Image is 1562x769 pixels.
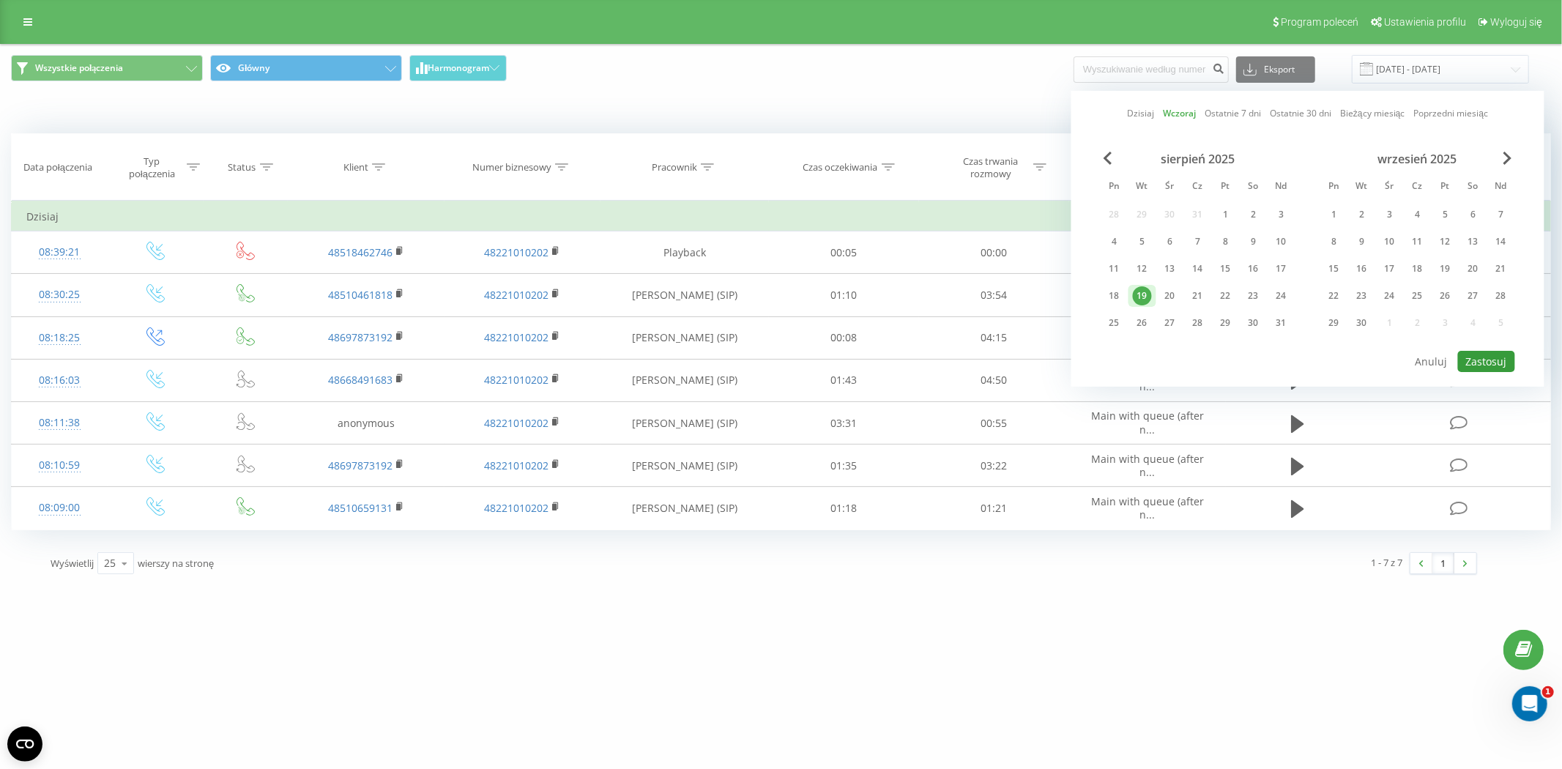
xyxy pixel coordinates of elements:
button: Eksport [1236,56,1315,83]
div: 7 [1492,205,1511,224]
button: Open CMP widget [7,727,42,762]
a: 48518462746 [328,245,393,259]
div: 4 [1105,232,1124,251]
iframe: Intercom live chat [1512,686,1547,721]
abbr: poniedziałek [1323,177,1345,198]
div: 15 [1325,259,1344,278]
abbr: środa [1159,177,1181,198]
div: Status [228,161,256,174]
abbr: sobota [1243,177,1265,198]
div: 08:39:21 [26,238,93,267]
div: 20 [1464,259,1483,278]
div: 21 [1492,259,1511,278]
div: ndz 14 wrz 2025 [1487,231,1515,253]
div: pon 11 sie 2025 [1101,258,1128,280]
div: Klient [343,161,368,174]
div: wt 26 sie 2025 [1128,312,1156,334]
td: 03:54 [919,274,1069,316]
a: 48510461818 [328,288,393,302]
td: 00:55 [919,402,1069,445]
div: 1 [1325,205,1344,224]
div: pon 4 sie 2025 [1101,231,1128,253]
td: [PERSON_NAME] (SIP) [600,316,769,359]
div: wt 30 wrz 2025 [1348,312,1376,334]
div: 16 [1353,259,1372,278]
a: 48668491683 [328,373,393,387]
a: 48221010202 [484,458,548,472]
div: ndz 24 sie 2025 [1268,285,1295,307]
div: ndz 10 sie 2025 [1268,231,1295,253]
div: 08:18:25 [26,324,93,352]
div: 25 [104,556,116,571]
div: wt 19 sie 2025 [1128,285,1156,307]
div: 08:30:25 [26,281,93,309]
div: 12 [1436,232,1455,251]
td: Playback [600,231,769,274]
td: 01:21 [919,487,1069,530]
a: Ostatnie 30 dni [1270,106,1331,120]
a: 48510659131 [328,501,393,515]
div: Typ połączenia [121,155,183,180]
div: 23 [1244,286,1263,305]
div: 30 [1353,313,1372,333]
button: Anuluj [1407,351,1455,372]
div: 08:11:38 [26,409,93,437]
a: 48221010202 [484,245,548,259]
div: pt 22 sie 2025 [1212,285,1240,307]
div: 4 [1408,205,1427,224]
td: 00:05 [769,231,919,274]
div: 08:16:03 [26,366,93,395]
div: sob 13 wrz 2025 [1459,231,1487,253]
div: pt 19 wrz 2025 [1432,258,1459,280]
div: czw 18 wrz 2025 [1404,258,1432,280]
div: wt 2 wrz 2025 [1348,204,1376,226]
a: Ostatnie 7 dni [1205,106,1261,120]
div: pon 25 sie 2025 [1101,312,1128,334]
div: czw 14 sie 2025 [1184,258,1212,280]
abbr: wtorek [1351,177,1373,198]
div: 8 [1216,232,1235,251]
div: pt 1 sie 2025 [1212,204,1240,226]
div: czw 11 wrz 2025 [1404,231,1432,253]
td: [PERSON_NAME] (SIP) [600,487,769,530]
div: 27 [1161,313,1180,333]
abbr: niedziela [1271,177,1293,198]
div: ndz 7 wrz 2025 [1487,204,1515,226]
div: Czas trwania rozmowy [951,155,1030,180]
span: Main with queue (after n... [1091,409,1204,436]
td: 03:22 [919,445,1069,487]
a: 48221010202 [484,330,548,344]
span: Harmonogram [428,63,489,73]
td: 01:18 [769,487,919,530]
div: czw 4 wrz 2025 [1404,204,1432,226]
div: Numer biznesowy [472,161,551,174]
div: 30 [1244,313,1263,333]
div: Pracownik [652,161,697,174]
div: 9 [1353,232,1372,251]
td: [PERSON_NAME] (SIP) [600,445,769,487]
div: sob 30 sie 2025 [1240,312,1268,334]
div: 19 [1133,286,1152,305]
div: czw 7 sie 2025 [1184,231,1212,253]
div: 20 [1161,286,1180,305]
abbr: sobota [1462,177,1484,198]
td: 01:10 [769,274,919,316]
div: Czas oczekiwania [803,161,878,174]
div: 29 [1325,313,1344,333]
div: 14 [1189,259,1208,278]
div: 3 [1380,205,1399,224]
div: pon 1 wrz 2025 [1320,204,1348,226]
abbr: poniedziałek [1104,177,1126,198]
div: 1 [1216,205,1235,224]
div: 17 [1272,259,1291,278]
div: 27 [1464,286,1483,305]
span: Program poleceń [1281,16,1358,28]
div: 24 [1272,286,1291,305]
abbr: czwartek [1187,177,1209,198]
div: czw 25 wrz 2025 [1404,285,1432,307]
div: pon 15 wrz 2025 [1320,258,1348,280]
div: 22 [1325,286,1344,305]
td: 00:08 [769,316,919,359]
span: Wyświetlij [51,557,94,570]
div: 13 [1161,259,1180,278]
